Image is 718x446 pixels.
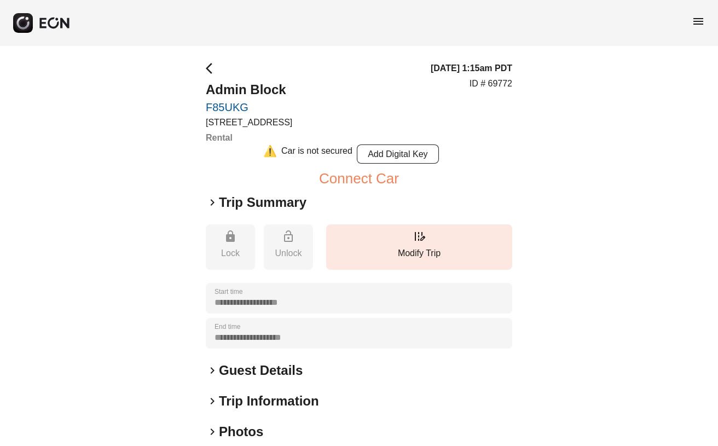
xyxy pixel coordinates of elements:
[219,362,303,379] h2: Guest Details
[263,144,277,164] div: ⚠️
[206,364,219,377] span: keyboard_arrow_right
[206,131,292,144] h3: Rental
[470,77,512,90] p: ID # 69772
[206,116,292,129] p: [STREET_ADDRESS]
[206,395,219,408] span: keyboard_arrow_right
[319,172,399,185] button: Connect Car
[206,101,292,114] a: F85UKG
[206,196,219,209] span: keyboard_arrow_right
[692,15,705,28] span: menu
[431,62,512,75] h3: [DATE] 1:15am PDT
[413,230,426,243] span: edit_road
[219,392,319,410] h2: Trip Information
[357,144,439,164] button: Add Digital Key
[219,423,263,441] h2: Photos
[206,62,219,75] span: arrow_back_ios
[206,425,219,438] span: keyboard_arrow_right
[219,194,306,211] h2: Trip Summary
[281,144,352,164] div: Car is not secured
[326,224,512,270] button: Modify Trip
[206,81,292,99] h2: Admin Block
[332,247,507,260] p: Modify Trip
